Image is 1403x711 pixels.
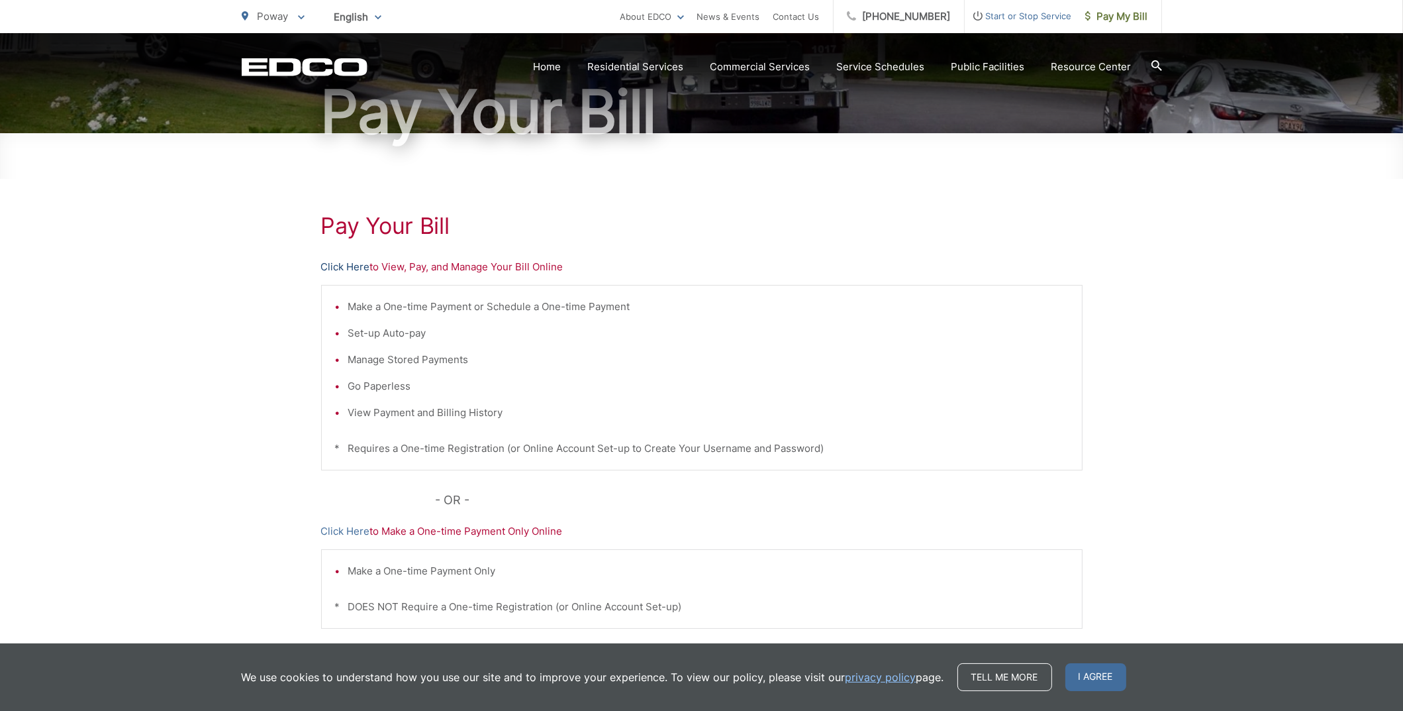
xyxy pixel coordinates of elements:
[258,10,289,23] span: Poway
[348,405,1069,421] li: View Payment and Billing History
[1065,663,1126,691] span: I agree
[710,59,810,75] a: Commercial Services
[324,5,391,28] span: English
[242,669,944,685] p: We use cookies to understand how you use our site and to improve your experience. To view our pol...
[321,259,1083,275] p: to View, Pay, and Manage Your Bill Online
[348,352,1069,368] li: Manage Stored Payments
[588,59,684,75] a: Residential Services
[773,9,820,25] a: Contact Us
[321,259,370,275] a: Click Here
[335,441,1069,457] p: * Requires a One-time Registration (or Online Account Set-up to Create Your Username and Password)
[846,669,916,685] a: privacy policy
[348,299,1069,315] li: Make a One-time Payment or Schedule a One-time Payment
[534,59,561,75] a: Home
[242,58,367,76] a: EDCD logo. Return to the homepage.
[1051,59,1132,75] a: Resource Center
[435,490,1083,510] p: - OR -
[837,59,925,75] a: Service Schedules
[957,663,1052,691] a: Tell me more
[321,523,370,539] a: Click Here
[335,599,1069,615] p: * DOES NOT Require a One-time Registration (or Online Account Set-up)
[697,9,760,25] a: News & Events
[620,9,684,25] a: About EDCO
[348,325,1069,341] li: Set-up Auto-pay
[348,563,1069,579] li: Make a One-time Payment Only
[348,378,1069,394] li: Go Paperless
[242,79,1162,145] h1: Pay Your Bill
[1085,9,1148,25] span: Pay My Bill
[951,59,1025,75] a: Public Facilities
[321,213,1083,239] h1: Pay Your Bill
[321,523,1083,539] p: to Make a One-time Payment Only Online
